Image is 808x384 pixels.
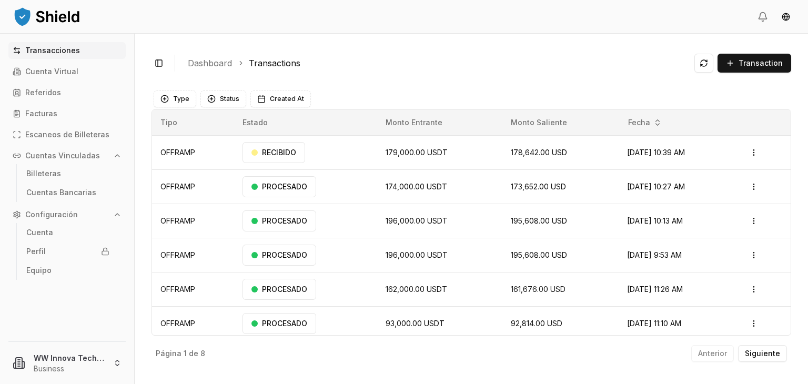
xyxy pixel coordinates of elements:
[250,90,311,107] button: Created At
[188,57,686,69] nav: breadcrumb
[511,285,565,294] span: 161,676.00 USD
[386,250,448,259] span: 196,000.00 USDT
[738,345,787,362] button: Siguiente
[386,182,447,191] span: 174,000.00 USDT
[627,285,683,294] span: [DATE] 11:26 AM
[243,142,305,163] div: RECIBIDO
[386,319,445,328] span: 93,000.00 USDT
[200,350,205,357] p: 8
[511,319,562,328] span: 92,814.00 USD
[234,110,378,135] th: Estado
[25,211,78,218] p: Configuración
[154,90,196,107] button: Type
[25,152,100,159] p: Cuentas Vinculadas
[8,63,126,80] a: Cuenta Virtual
[386,216,448,225] span: 196,000.00 USDT
[26,229,53,236] p: Cuenta
[25,110,57,117] p: Facturas
[511,148,567,157] span: 178,642.00 USD
[243,210,316,231] div: PROCESADO
[184,350,187,357] p: 1
[377,110,502,135] th: Monto Entrante
[627,319,681,328] span: [DATE] 11:10 AM
[152,306,234,340] td: OFFRAMP
[34,363,105,374] p: Business
[627,182,685,191] span: [DATE] 10:27 AM
[745,350,780,357] p: Siguiente
[243,245,316,266] div: PROCESADO
[386,285,447,294] span: 162,000.00 USDT
[8,206,126,223] button: Configuración
[25,47,80,54] p: Transacciones
[189,350,198,357] p: de
[200,90,246,107] button: Status
[502,110,619,135] th: Monto Saliente
[152,204,234,238] td: OFFRAMP
[26,170,61,177] p: Billeteras
[152,135,234,169] td: OFFRAMP
[739,58,783,68] span: Transaction
[188,57,232,69] a: Dashboard
[8,105,126,122] a: Facturas
[152,238,234,272] td: OFFRAMP
[718,54,791,73] button: Transaction
[249,57,300,69] a: Transactions
[22,243,114,260] a: Perfil
[624,114,666,131] button: Fecha
[511,182,566,191] span: 173,652.00 USD
[627,250,682,259] span: [DATE] 9:53 AM
[243,313,316,334] div: PROCESADO
[25,89,61,96] p: Referidos
[627,216,683,225] span: [DATE] 10:13 AM
[152,272,234,306] td: OFFRAMP
[511,216,567,225] span: 195,608.00 USD
[26,189,96,196] p: Cuentas Bancarias
[26,267,52,274] p: Equipo
[13,6,81,27] img: ShieldPay Logo
[8,42,126,59] a: Transacciones
[243,176,316,197] div: PROCESADO
[25,131,109,138] p: Escaneos de Billeteras
[511,250,567,259] span: 195,608.00 USD
[8,126,126,143] a: Escaneos de Billeteras
[152,169,234,204] td: OFFRAMP
[22,224,114,241] a: Cuenta
[34,352,105,363] p: WW Innova Tech LLC
[22,262,114,279] a: Equipo
[386,148,448,157] span: 179,000.00 USDT
[627,148,685,157] span: [DATE] 10:39 AM
[270,95,304,103] span: Created At
[25,68,78,75] p: Cuenta Virtual
[22,165,114,182] a: Billeteras
[4,346,130,380] button: WW Innova Tech LLCBusiness
[8,147,126,164] button: Cuentas Vinculadas
[8,84,126,101] a: Referidos
[156,350,181,357] p: Página
[152,110,234,135] th: Tipo
[243,279,316,300] div: PROCESADO
[26,248,46,255] p: Perfil
[22,184,114,201] a: Cuentas Bancarias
